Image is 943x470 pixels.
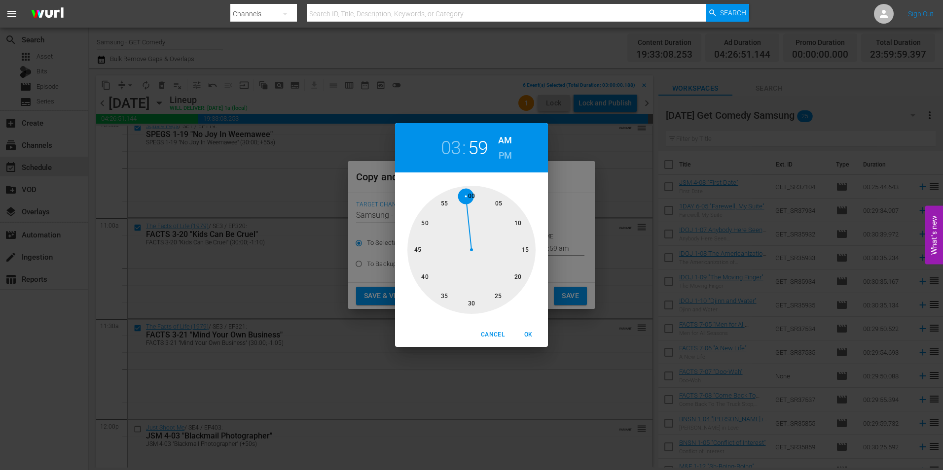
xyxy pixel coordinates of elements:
button: AM [498,133,512,148]
a: Sign Out [908,10,934,18]
span: Cancel [481,330,505,340]
h2: : [462,137,466,159]
button: 59 [468,137,488,159]
button: 03 [441,137,461,159]
button: OK [512,327,544,343]
span: Search [720,4,746,22]
span: menu [6,8,18,20]
span: OK [516,330,540,340]
button: Open Feedback Widget [925,206,943,265]
button: PM [498,148,512,164]
img: ans4CAIJ8jUAAAAAAAAAAAAAAAAAAAAAAAAgQb4GAAAAAAAAAAAAAAAAAAAAAAAAJMjXAAAAAAAAAAAAAAAAAAAAAAAAgAT5G... [24,2,71,26]
button: Cancel [477,327,508,343]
